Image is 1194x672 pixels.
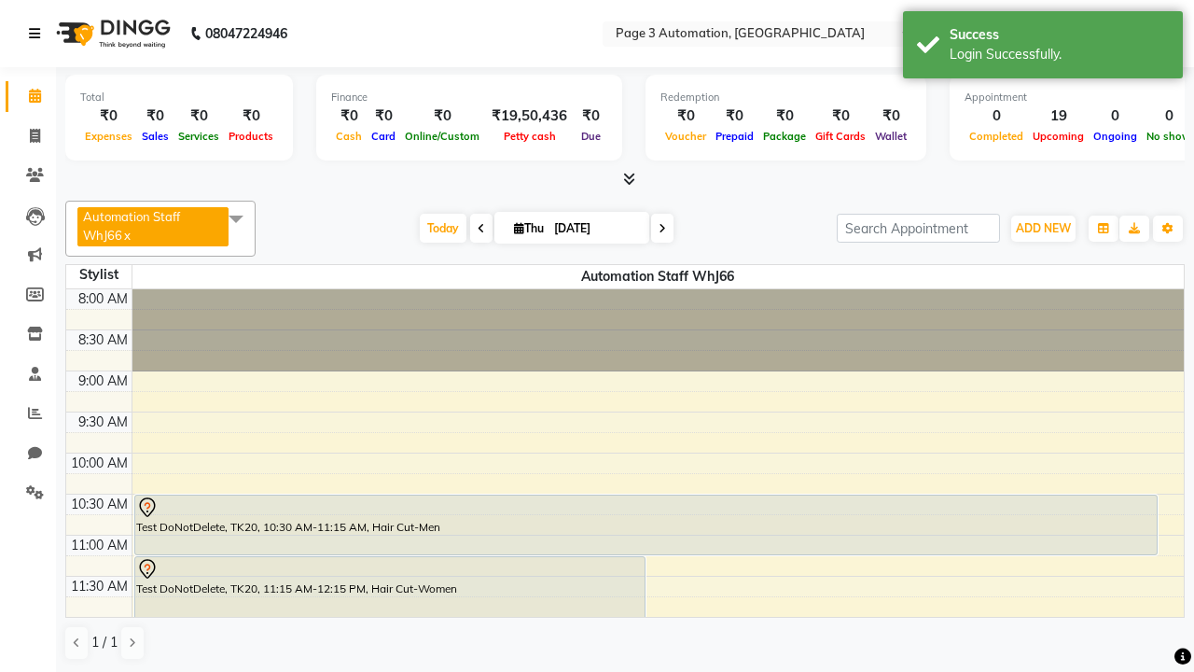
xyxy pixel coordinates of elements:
[660,130,711,143] span: Voucher
[135,557,646,637] div: Test DoNotDelete, TK20, 11:15 AM-12:15 PM, Hair Cut-Women
[499,130,561,143] span: Petty cash
[67,577,132,596] div: 11:30 AM
[1011,216,1076,242] button: ADD NEW
[758,130,811,143] span: Package
[122,228,131,243] a: x
[1089,105,1142,127] div: 0
[135,496,1157,554] div: Test DoNotDelete, TK20, 10:30 AM-11:15 AM, Hair Cut-Men
[67,536,132,555] div: 11:00 AM
[331,130,367,143] span: Cash
[870,105,911,127] div: ₹0
[1028,130,1089,143] span: Upcoming
[965,105,1028,127] div: 0
[1016,221,1071,235] span: ADD NEW
[950,25,1169,45] div: Success
[870,130,911,143] span: Wallet
[80,105,137,127] div: ₹0
[91,633,118,652] span: 1 / 1
[132,265,1185,288] span: Automation Staff WhJ66
[576,130,605,143] span: Due
[67,495,132,514] div: 10:30 AM
[224,105,278,127] div: ₹0
[331,105,367,127] div: ₹0
[75,371,132,391] div: 9:00 AM
[484,105,575,127] div: ₹19,50,436
[205,7,287,60] b: 08047224946
[75,289,132,309] div: 8:00 AM
[811,130,870,143] span: Gift Cards
[80,90,278,105] div: Total
[711,130,758,143] span: Prepaid
[66,265,132,285] div: Stylist
[174,105,224,127] div: ₹0
[575,105,607,127] div: ₹0
[965,130,1028,143] span: Completed
[75,413,132,432] div: 9:30 AM
[660,105,711,127] div: ₹0
[48,7,175,60] img: logo
[367,105,400,127] div: ₹0
[331,90,607,105] div: Finance
[1028,105,1089,127] div: 19
[811,105,870,127] div: ₹0
[660,90,911,105] div: Redemption
[137,105,174,127] div: ₹0
[400,130,484,143] span: Online/Custom
[950,45,1169,64] div: Login Successfully.
[80,130,137,143] span: Expenses
[83,209,180,243] span: Automation Staff WhJ66
[837,214,1000,243] input: Search Appointment
[75,330,132,350] div: 8:30 AM
[367,130,400,143] span: Card
[174,130,224,143] span: Services
[711,105,758,127] div: ₹0
[67,454,132,473] div: 10:00 AM
[420,214,466,243] span: Today
[137,130,174,143] span: Sales
[224,130,278,143] span: Products
[509,221,548,235] span: Thu
[400,105,484,127] div: ₹0
[1089,130,1142,143] span: Ongoing
[548,215,642,243] input: 2025-10-02
[758,105,811,127] div: ₹0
